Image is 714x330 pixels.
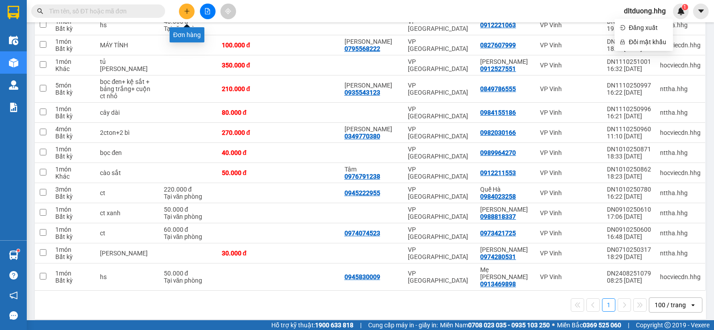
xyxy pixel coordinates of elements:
[222,85,274,92] div: 210.000 đ
[607,38,651,45] div: DN1110251064
[55,133,91,140] div: Bất kỳ
[480,186,531,193] div: Quế Hà
[222,109,274,116] div: 80.000 đ
[55,246,91,253] div: 1 món
[607,193,651,200] div: 16:22 [DATE]
[408,58,471,72] div: VP [GEOGRAPHIC_DATA]
[179,4,195,19] button: plus
[607,133,651,140] div: 11:10 [DATE]
[55,226,91,233] div: 1 món
[220,4,236,19] button: aim
[408,125,471,140] div: VP [GEOGRAPHIC_DATA]
[315,322,353,329] strong: 1900 633 818
[345,45,380,52] div: 0795568222
[620,25,625,30] span: login
[480,58,531,65] div: Dì Tâm
[607,153,651,160] div: 18:33 [DATE]
[37,8,43,14] span: search
[164,277,213,284] div: Tại văn phòng
[222,250,274,257] div: 30.000 đ
[607,25,651,32] div: 19:26 [DATE]
[164,213,213,220] div: Tại văn phòng
[408,226,471,240] div: VP [GEOGRAPHIC_DATA]
[345,89,380,96] div: 0935543123
[607,166,651,173] div: DN1010250862
[693,4,709,19] button: caret-down
[55,25,91,32] div: Bất kỳ
[540,189,598,196] div: VP Vinh
[222,169,274,176] div: 50.000 đ
[408,166,471,180] div: VP [GEOGRAPHIC_DATA]
[55,65,91,72] div: Khác
[607,113,651,120] div: 16:21 [DATE]
[583,322,621,329] strong: 0369 525 060
[345,173,380,180] div: 0976791238
[480,206,531,213] div: Anh Đạt
[9,251,18,260] img: warehouse-icon
[607,270,651,277] div: DN2408251079
[540,42,598,49] div: VP Vinh
[9,311,18,320] span: message
[607,58,651,65] div: DN1110251001
[660,189,701,196] div: nttha.hhg
[55,113,91,120] div: Bất kỳ
[480,169,516,176] div: 0912211553
[607,277,651,284] div: 08:25 [DATE]
[100,149,154,156] div: bọc đen
[100,169,154,176] div: cào sắt
[480,280,516,288] div: 0913469898
[660,129,701,136] div: hocviecdn.hhg
[55,193,91,200] div: Bất kỳ
[55,270,91,277] div: 1 món
[408,38,471,52] div: VP [GEOGRAPHIC_DATA]
[480,129,516,136] div: 0982030166
[55,153,91,160] div: Bất kỳ
[164,193,213,200] div: Tại văn phòng
[360,320,361,330] span: |
[345,230,380,237] div: 0974074523
[660,149,701,156] div: nttha.hhg
[100,250,154,257] div: bạt mẫu
[540,230,598,237] div: VP Vinh
[607,125,651,133] div: DN1110250960
[9,36,18,45] img: warehouse-icon
[660,21,701,29] div: nttha.hhg
[55,206,91,213] div: 1 món
[480,85,516,92] div: 0849786555
[408,186,471,200] div: VP [GEOGRAPHIC_DATA]
[55,146,91,153] div: 1 món
[164,270,213,277] div: 50.000 đ
[408,270,471,284] div: VP [GEOGRAPHIC_DATA]
[540,109,598,116] div: VP Vinh
[682,4,688,10] sup: 1
[271,320,353,330] span: Hỗ trợ kỹ thuật:
[408,246,471,260] div: VP [GEOGRAPHIC_DATA]
[17,249,20,252] sup: 1
[225,8,231,14] span: aim
[660,169,701,176] div: hocviecdn.hhg
[200,4,216,19] button: file-add
[540,250,598,257] div: VP Vinh
[55,125,91,133] div: 4 món
[677,7,685,15] img: icon-new-feature
[345,189,380,196] div: 0945222955
[100,129,154,136] div: 2cton+2 bì
[620,39,625,45] span: lock
[607,253,651,260] div: 18:29 [DATE]
[540,85,598,92] div: VP Vinh
[689,301,697,309] svg: open
[55,186,91,193] div: 3 món
[660,273,701,280] div: hocviecdn.hhg
[9,291,18,300] span: notification
[55,45,91,52] div: Bất kỳ
[222,149,274,156] div: 40.000 đ
[683,4,686,10] span: 1
[204,8,211,14] span: file-add
[9,271,18,280] span: question-circle
[55,277,91,284] div: Bất kỳ
[480,246,531,253] div: Thảo Vinh
[408,18,471,32] div: VP [GEOGRAPHIC_DATA]
[480,109,516,116] div: 0984155186
[408,105,471,120] div: VP [GEOGRAPHIC_DATA]
[540,129,598,136] div: VP Vinh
